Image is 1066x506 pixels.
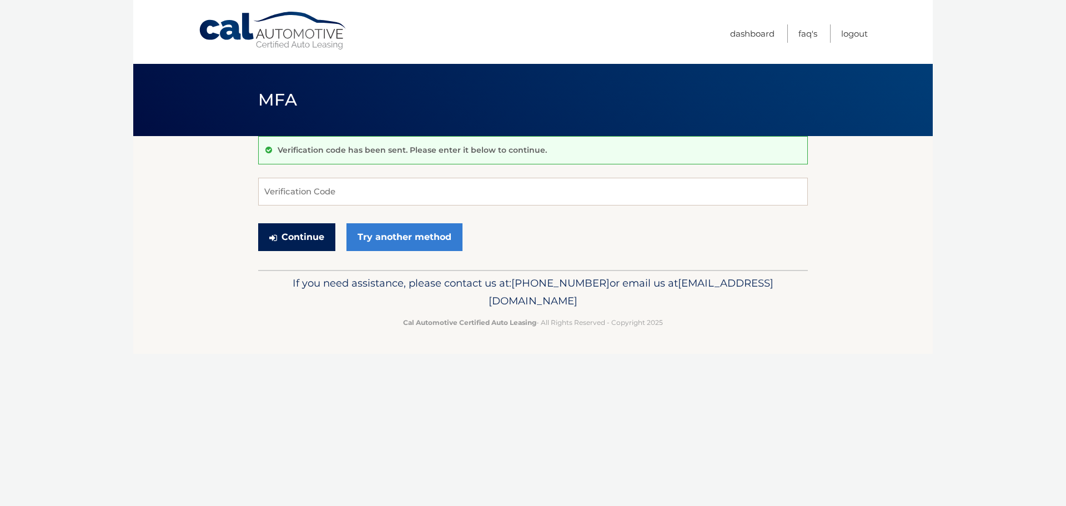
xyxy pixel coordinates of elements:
[511,277,610,289] span: [PHONE_NUMBER]
[265,274,801,310] p: If you need assistance, please contact us at: or email us at
[258,223,335,251] button: Continue
[730,24,775,43] a: Dashboard
[841,24,868,43] a: Logout
[278,145,547,155] p: Verification code has been sent. Please enter it below to continue.
[346,223,462,251] a: Try another method
[198,11,348,51] a: Cal Automotive
[798,24,817,43] a: FAQ's
[258,178,808,206] input: Verification Code
[489,277,773,307] span: [EMAIL_ADDRESS][DOMAIN_NAME]
[403,318,536,327] strong: Cal Automotive Certified Auto Leasing
[258,89,297,110] span: MFA
[265,317,801,328] p: - All Rights Reserved - Copyright 2025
